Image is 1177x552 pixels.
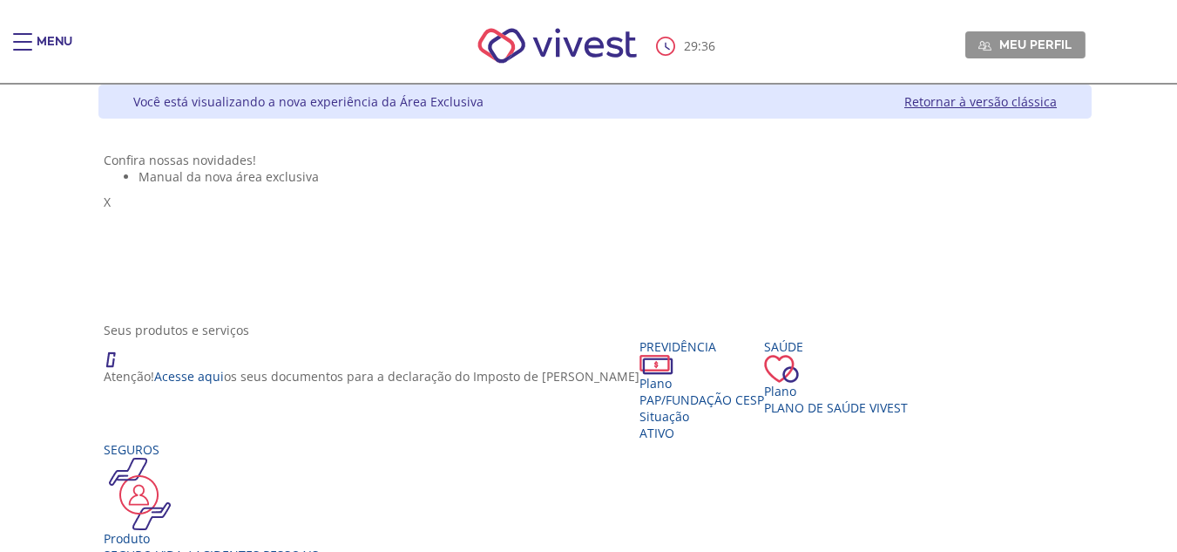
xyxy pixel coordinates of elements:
div: Situação [639,408,764,425]
div: Você está visualizando a nova experiência da Área Exclusiva [133,93,484,110]
div: Produto [104,530,319,547]
div: Seguros [104,441,319,458]
section: <span lang="pt-BR" dir="ltr">Visualizador do Conteúdo da Web</span> 1 [104,152,1086,304]
a: Saúde PlanoPlano de Saúde VIVEST [764,338,908,416]
p: Atenção! os seus documentos para a declaração do Imposto de [PERSON_NAME] [104,368,639,385]
span: Manual da nova área exclusiva [139,168,319,185]
img: Meu perfil [978,39,991,52]
span: X [104,194,111,210]
a: Previdência PlanoPAP/Fundação CESP SituaçãoAtivo [639,338,764,441]
a: Retornar à versão clássica [904,93,1057,110]
span: 36 [701,37,715,54]
div: Plano [639,375,764,392]
a: Acesse aqui [154,368,224,385]
span: 29 [684,37,698,54]
span: Ativo [639,425,674,441]
div: Seus produtos e serviços [104,322,1086,338]
span: Plano de Saúde VIVEST [764,399,908,416]
img: ico_coracao.png [764,355,799,383]
img: Vivest [458,9,656,83]
img: ico_atencao.png [104,338,133,368]
span: Meu perfil [999,37,1072,52]
div: Saúde [764,338,908,355]
div: Previdência [639,338,764,355]
div: : [656,37,719,56]
span: PAP/Fundação CESP [639,392,764,408]
img: ico_dinheiro.png [639,355,673,375]
div: Confira nossas novidades! [104,152,1086,168]
div: Menu [37,33,72,68]
div: Plano [764,383,908,399]
img: ico_seguros.png [104,458,176,530]
a: Meu perfil [965,31,1086,58]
